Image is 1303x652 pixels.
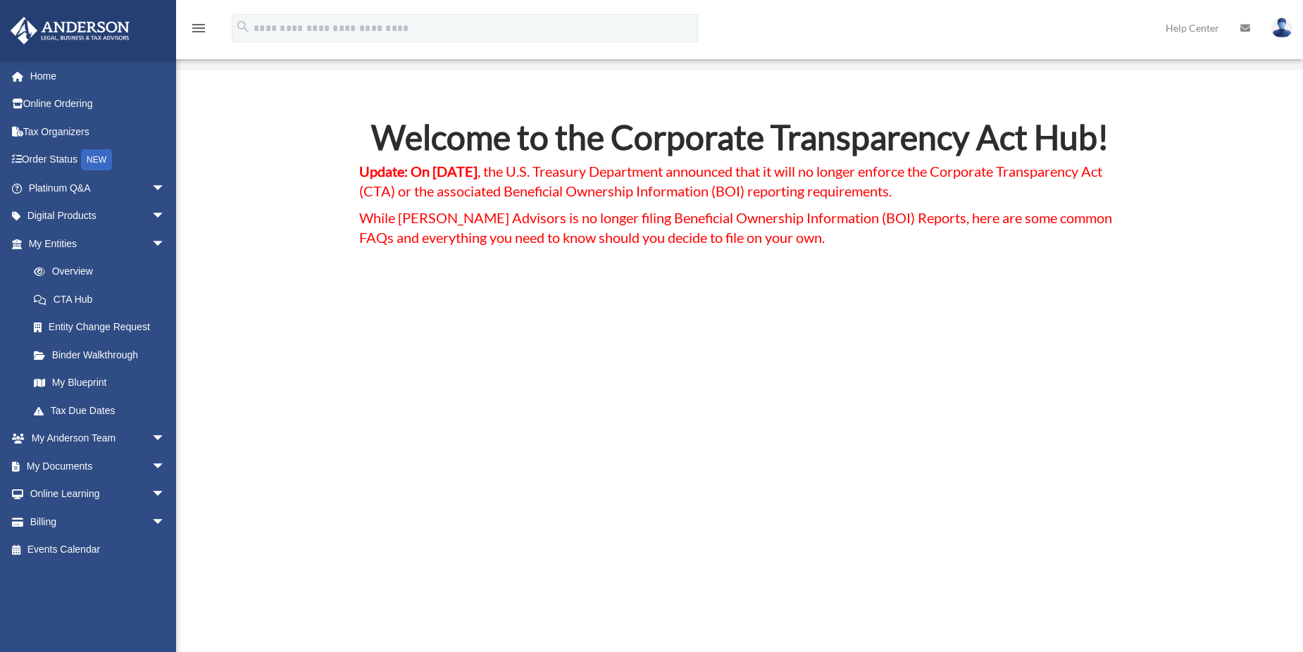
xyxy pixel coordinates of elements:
span: arrow_drop_down [151,230,180,258]
span: arrow_drop_down [151,174,180,203]
a: CTA Hub [20,285,180,313]
a: Events Calendar [10,536,187,564]
a: Billingarrow_drop_down [10,508,187,536]
a: Home [10,62,187,90]
a: Platinum Q&Aarrow_drop_down [10,174,187,202]
img: User Pic [1271,18,1292,38]
span: While [PERSON_NAME] Advisors is no longer filing Beneficial Ownership Information (BOI) Reports, ... [359,209,1112,246]
a: Online Ordering [10,90,187,118]
span: arrow_drop_down [151,202,180,231]
a: My Blueprint [20,369,187,397]
span: arrow_drop_down [151,480,180,509]
strong: Update: On [DATE] [359,163,478,180]
a: Binder Walkthrough [20,341,187,369]
a: Overview [20,258,187,286]
i: search [235,19,251,35]
i: menu [190,20,207,37]
span: arrow_drop_down [151,452,180,481]
a: Entity Change Request [20,313,187,341]
span: arrow_drop_down [151,508,180,537]
a: Digital Productsarrow_drop_down [10,202,187,230]
iframe: Corporate Transparency Act Shocker: Treasury Announces Major Updates! [435,275,1044,617]
a: Tax Organizers [10,118,187,146]
h2: Welcome to the Corporate Transparency Act Hub! [359,120,1120,161]
a: menu [190,25,207,37]
a: Online Learningarrow_drop_down [10,480,187,508]
a: My Documentsarrow_drop_down [10,452,187,480]
a: My Anderson Teamarrow_drop_down [10,425,187,453]
a: My Entitiesarrow_drop_down [10,230,187,258]
span: , the U.S. Treasury Department announced that it will no longer enforce the Corporate Transparenc... [359,163,1102,199]
span: arrow_drop_down [151,425,180,453]
a: Tax Due Dates [20,396,187,425]
div: NEW [81,149,112,170]
a: Order StatusNEW [10,146,187,175]
img: Anderson Advisors Platinum Portal [6,17,134,44]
